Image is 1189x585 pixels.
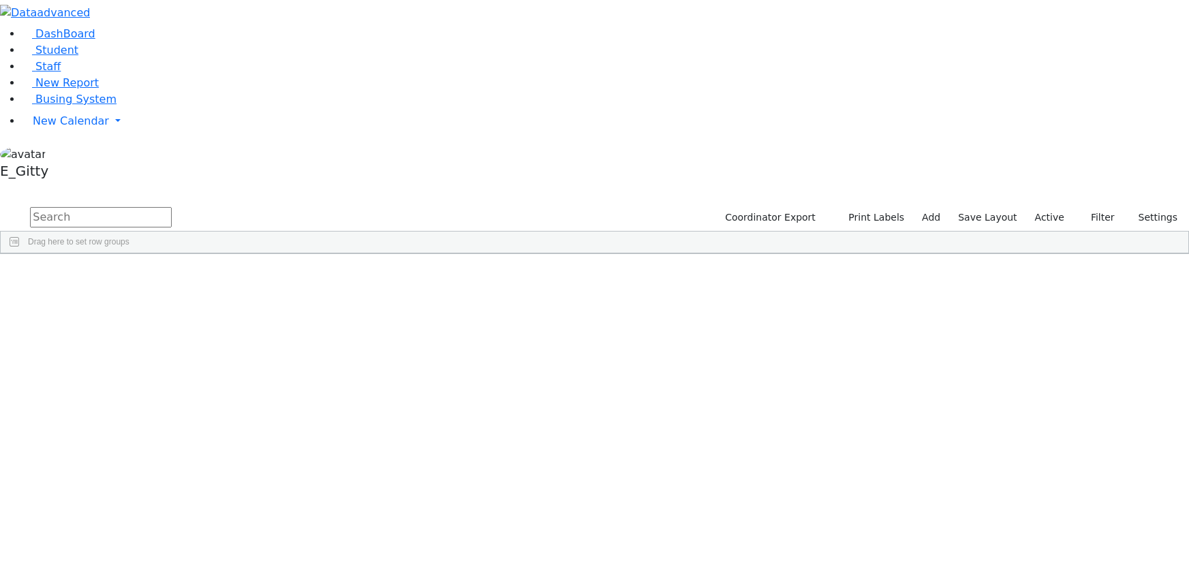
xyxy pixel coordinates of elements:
span: Busing System [35,93,117,106]
span: Student [35,44,78,57]
span: Drag here to set row groups [28,237,129,247]
span: Staff [35,60,61,73]
span: New Calendar [33,114,109,127]
a: Staff [22,60,61,73]
a: New Calendar [22,108,1189,135]
a: Add [916,207,946,228]
button: Print Labels [833,207,910,228]
button: Save Layout [952,207,1023,228]
a: Busing System [22,93,117,106]
label: Active [1029,207,1070,228]
a: DashBoard [22,27,95,40]
button: Filter [1073,207,1121,228]
span: DashBoard [35,27,95,40]
button: Coordinator Export [716,207,822,228]
a: Student [22,44,78,57]
span: New Report [35,76,99,89]
input: Search [30,207,172,227]
a: New Report [22,76,99,89]
button: Settings [1121,207,1184,228]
